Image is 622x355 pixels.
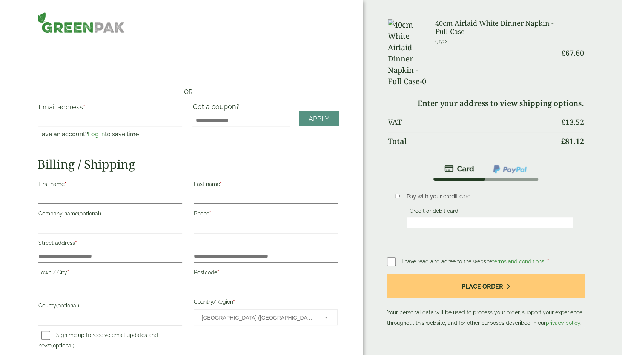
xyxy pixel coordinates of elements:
[435,19,556,35] h3: 40cm Airlaid White Dinner Napkin - Full Case
[37,63,339,78] iframe: Secure payment button frame
[38,267,182,280] label: Town / City
[387,274,585,298] button: Place order
[561,136,584,146] bdi: 81.12
[402,258,546,264] span: I have read and agree to the website
[561,136,565,146] span: £
[201,310,314,326] span: United Kingdom (UK)
[387,274,585,328] p: Your personal data will be used to process your order, support your experience throughout this we...
[37,130,183,139] p: Have an account? to save time
[65,181,66,187] abbr: required
[41,331,50,340] input: Sign me up to receive email updates and news(optional)
[209,211,211,217] abbr: required
[38,104,182,114] label: Email address
[75,240,77,246] abbr: required
[388,94,584,112] td: Enter your address to view shipping options.
[194,267,337,280] label: Postcode
[88,131,105,138] a: Log in
[83,103,85,111] abbr: required
[388,113,556,131] th: VAT
[51,343,74,349] span: (optional)
[409,219,571,226] iframe: Secure card payment input frame
[561,48,584,58] bdi: 67.60
[56,303,79,309] span: (optional)
[37,157,339,171] h2: Billing / Shipping
[233,299,235,305] abbr: required
[37,12,125,33] img: GreenPak Supplies
[220,181,221,187] abbr: required
[78,211,101,217] span: (optional)
[194,297,337,309] label: Country/Region
[309,115,329,123] span: Apply
[217,269,219,275] abbr: required
[561,117,584,127] bdi: 13.52
[38,208,182,221] label: Company name
[561,48,565,58] span: £
[194,309,337,325] span: Country/Region
[192,103,242,114] label: Got a coupon?
[407,192,573,201] p: Pay with your credit card.
[194,208,337,221] label: Phone
[388,132,556,151] th: Total
[67,269,69,275] abbr: required
[435,38,448,44] small: Qty: 2
[38,332,158,351] label: Sign me up to receive email updates and news
[37,88,339,97] p: — OR —
[492,258,544,264] a: terms and conditions
[388,19,426,87] img: 40cm White Airlaid Dinner Napkin -Full Case-0
[38,300,182,313] label: County
[299,111,339,127] a: Apply
[444,164,474,173] img: stripe.png
[492,164,527,174] img: ppcp-gateway.png
[561,117,565,127] span: £
[547,258,549,264] abbr: required
[546,320,580,326] a: privacy policy
[38,179,182,192] label: First name
[194,179,337,192] label: Last name
[38,238,182,250] label: Street address
[407,208,461,216] label: Credit or debit card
